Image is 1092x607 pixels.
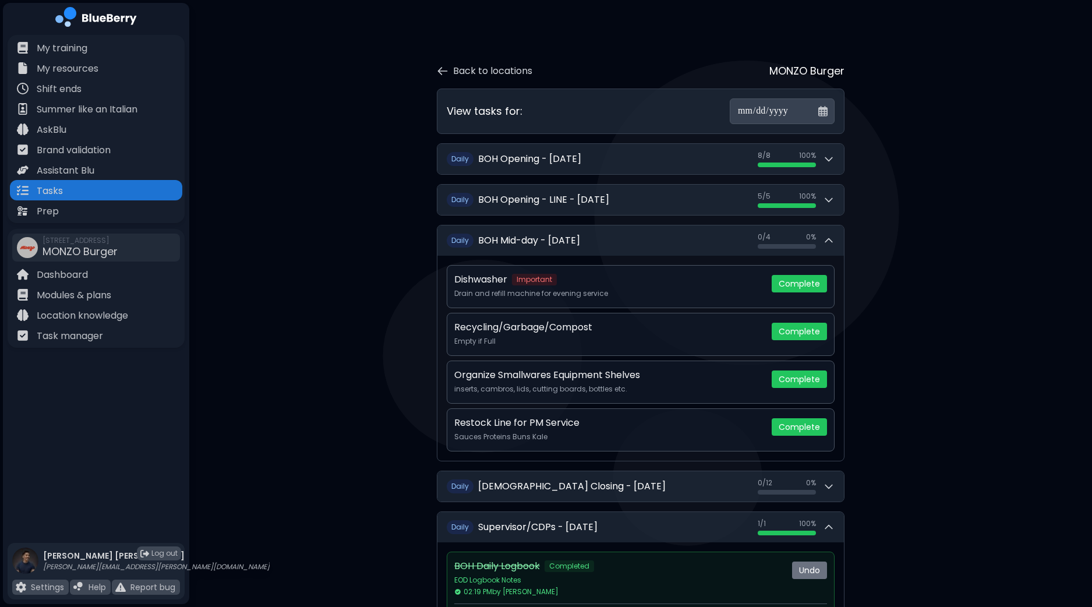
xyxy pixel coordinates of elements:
[447,520,473,534] span: D
[478,193,609,207] h2: BOH Opening - LINE - [DATE]
[43,244,118,259] span: MONZO Burger
[37,184,63,198] p: Tasks
[772,323,827,340] button: Complete
[37,268,88,282] p: Dashboard
[31,582,64,592] p: Settings
[456,522,469,532] span: aily
[37,123,66,137] p: AskBlu
[437,64,532,78] button: Back to locations
[456,481,469,491] span: aily
[37,204,59,218] p: Prep
[478,520,598,534] h2: Supervisor/CDPs - [DATE]
[37,164,94,178] p: Assistant Blu
[447,152,473,166] span: D
[454,384,762,394] p: inserts, cambros, lids, cutting boards, bottles etc.
[454,416,579,430] p: Restock Line for PM Service
[454,559,540,573] p: BOH Daily Logbook
[454,432,762,442] p: Sauces Proteins Buns Kale
[140,549,149,558] img: logout
[447,103,522,119] h3: View tasks for:
[17,83,29,94] img: file icon
[17,185,29,196] img: file icon
[454,273,507,287] p: Dishwasher
[17,62,29,74] img: file icon
[151,549,178,558] span: Log out
[454,337,762,346] p: Empty if Full
[447,234,473,248] span: D
[772,275,827,292] button: Complete
[17,103,29,115] img: file icon
[806,232,816,242] span: 0 %
[37,41,87,55] p: My training
[89,582,106,592] p: Help
[769,63,844,79] p: MONZO Burger
[512,274,557,285] span: Important
[454,587,559,597] span: 02:19 PM by [PERSON_NAME]
[478,479,666,493] h2: [DEMOGRAPHIC_DATA] Closing - [DATE]
[758,478,772,488] span: 0 / 12
[454,289,762,298] p: Drain and refill machine for evening service
[16,582,26,592] img: file icon
[43,550,270,561] p: [PERSON_NAME] [PERSON_NAME]
[454,368,640,382] p: Organize Smallwares Equipment Shelves
[447,479,473,493] span: D
[454,320,592,334] p: Recycling/Garbage/Compost
[17,330,29,341] img: file icon
[130,582,175,592] p: Report bug
[73,582,84,592] img: file icon
[478,152,581,166] h2: BOH Opening - [DATE]
[43,562,270,571] p: [PERSON_NAME][EMAIL_ADDRESS][PERSON_NAME][DOMAIN_NAME]
[447,193,473,207] span: D
[17,42,29,54] img: file icon
[437,225,844,256] button: DailyBOH Mid-day - [DATE]0/40%
[437,185,844,215] button: DailyBOH Opening - LINE - [DATE]5/5100%
[772,418,827,436] button: Complete
[17,123,29,135] img: file icon
[17,269,29,280] img: file icon
[545,560,594,572] span: Completed
[17,289,29,301] img: file icon
[792,562,827,579] button: Undo
[17,237,38,258] img: company thumbnail
[456,154,469,164] span: aily
[37,143,111,157] p: Brand validation
[799,519,816,528] span: 100 %
[437,471,844,502] button: Daily[DEMOGRAPHIC_DATA] Closing - [DATE]0/120%
[454,576,783,585] p: EOD Logbook Notes
[37,288,111,302] p: Modules & plans
[37,329,103,343] p: Task manager
[37,62,98,76] p: My resources
[437,144,844,174] button: DailyBOH Opening - [DATE]8/8100%
[37,309,128,323] p: Location knowledge
[758,232,771,242] span: 0 / 4
[758,151,771,160] span: 8 / 8
[37,82,82,96] p: Shift ends
[43,236,118,245] span: [STREET_ADDRESS]
[17,309,29,321] img: file icon
[17,144,29,156] img: file icon
[12,548,38,585] img: profile photo
[772,370,827,388] button: Complete
[115,582,126,592] img: file icon
[758,519,766,528] span: 1 / 1
[456,235,469,245] span: aily
[758,192,771,201] span: 5 / 5
[799,151,816,160] span: 100 %
[55,7,137,31] img: company logo
[478,234,580,248] h2: BOH Mid-day - [DATE]
[799,192,816,201] span: 100 %
[806,478,816,488] span: 0 %
[17,164,29,176] img: file icon
[37,103,137,117] p: Summer like an Italian
[437,512,844,542] button: DailySupervisor/CDPs - [DATE]1/1100%
[17,205,29,217] img: file icon
[456,195,469,204] span: aily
